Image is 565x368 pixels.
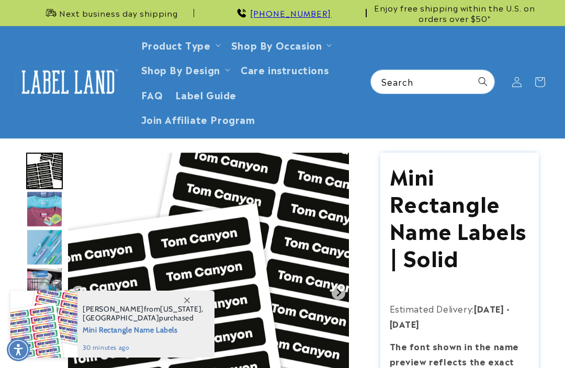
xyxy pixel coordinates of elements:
span: from , purchased [83,305,204,323]
a: Shop By Design [141,62,220,76]
p: Estimated Delivery: [390,301,530,331]
a: Label Guide [169,82,243,107]
div: Go to slide 4 [26,267,63,304]
img: Label Land [16,66,120,98]
a: Product Type [141,38,211,52]
button: Go to last slide [72,286,86,300]
a: Care instructions [234,57,335,82]
strong: [DATE] [474,302,504,315]
span: Shop By Occasion [231,39,322,51]
div: Go to slide 2 [26,191,63,227]
div: Accessibility Menu [7,338,30,361]
div: Go to slide 1 [26,153,63,189]
span: Enjoy free shipping within the U.S. on orders over $50* [371,3,539,23]
a: Label Land [12,62,125,102]
img: Mini Rectangle Name Labels - Label Land [26,191,63,227]
img: Mini Rectangle Name Labels | Solid - Label Land [26,153,63,189]
h1: Mini Rectangle Name Labels | Solid [390,162,530,270]
summary: Product Type [135,32,225,57]
button: Next slide [332,286,346,300]
button: Search [471,70,494,93]
a: FAQ [135,82,169,107]
span: [PERSON_NAME] [83,304,144,314]
span: Next business day shipping [59,8,178,18]
div: Go to slide 3 [26,229,63,266]
strong: - [506,302,510,315]
strong: [DATE] [390,317,420,330]
span: Label Guide [175,88,236,100]
span: Join Affiliate Program [141,113,255,125]
a: Join Affiliate Program [135,107,262,131]
iframe: Gorgias live chat messenger [460,323,555,358]
span: [US_STATE] [160,304,201,314]
span: [GEOGRAPHIC_DATA] [83,313,159,323]
span: Care instructions [241,63,329,75]
img: Mini Rectangle Name Labels - Label Land [26,267,63,304]
summary: Shop By Design [135,57,234,82]
img: Mini Rectangle Name Labels - Label Land [26,229,63,266]
a: [PHONE_NUMBER] [250,7,331,19]
summary: Shop By Occasion [225,32,336,57]
span: FAQ [141,88,163,100]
